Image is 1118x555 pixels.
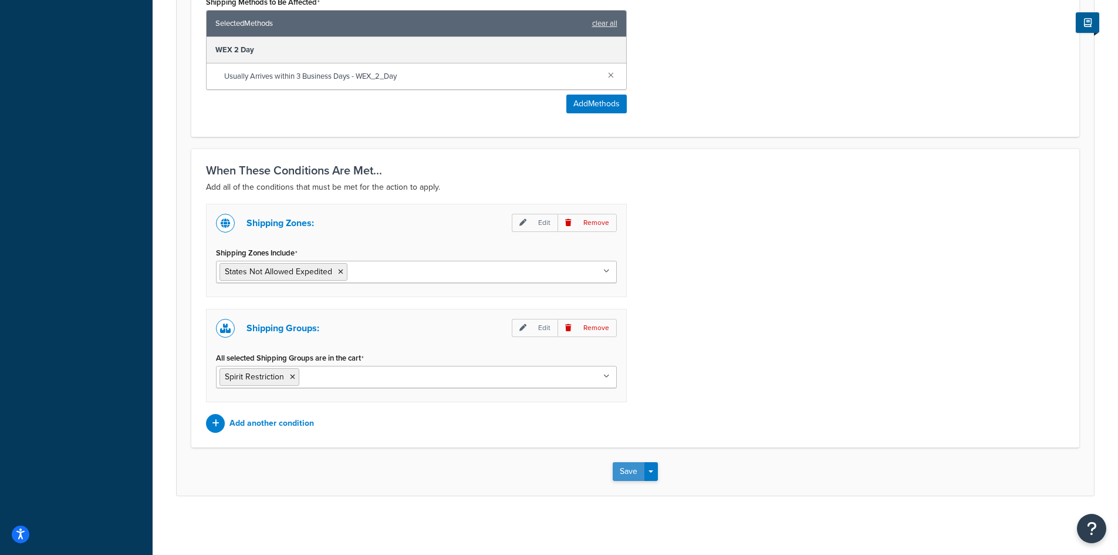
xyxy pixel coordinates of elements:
[512,214,558,232] p: Edit
[246,215,314,231] p: Shipping Zones:
[225,265,332,278] span: States Not Allowed Expedited
[1076,12,1099,33] button: Show Help Docs
[224,68,599,85] span: Usually Arrives within 3 Business Days - WEX_2_Day
[558,214,617,232] p: Remove
[215,15,586,32] span: Selected Methods
[225,371,284,383] span: Spirit Restriction
[613,462,644,481] button: Save
[216,354,364,363] label: All selected Shipping Groups are in the cart
[206,164,1065,177] h3: When These Conditions Are Met...
[558,319,617,337] p: Remove
[246,320,319,337] p: Shipping Groups:
[512,319,558,337] p: Edit
[216,248,298,258] label: Shipping Zones Include
[566,95,627,113] button: AddMethods
[207,37,626,63] div: WEX 2 Day
[206,180,1065,194] p: Add all of the conditions that must be met for the action to apply.
[1077,514,1106,543] button: Open Resource Center
[592,15,617,32] a: clear all
[229,415,314,432] p: Add another condition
